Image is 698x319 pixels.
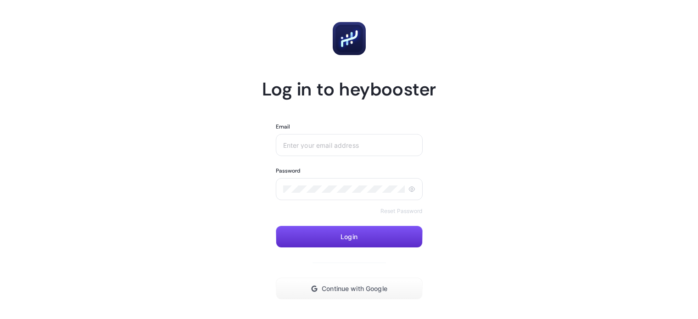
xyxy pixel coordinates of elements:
span: Login [341,233,357,241]
span: Continue with Google [322,285,387,292]
button: Login [276,226,423,248]
button: Continue with Google [276,278,423,300]
input: Enter your email address [283,141,415,149]
label: Email [276,123,290,130]
label: Password [276,167,301,174]
a: Reset Password [380,207,423,215]
h1: Log in to heybooster [262,77,436,101]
